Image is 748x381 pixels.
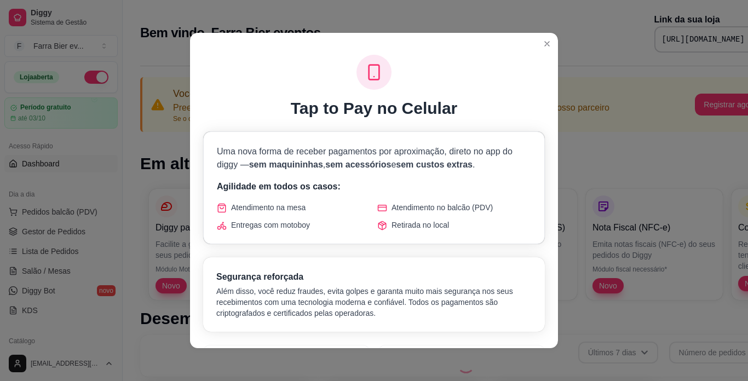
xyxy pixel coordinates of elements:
[291,99,458,118] h1: Tap to Pay no Celular
[231,220,310,230] span: Entregas com motoboy
[216,286,532,319] p: Além disso, você reduz fraudes, evita golpes e garanta muito mais segurança nos seus recebimentos...
[538,35,556,53] button: Close
[396,160,473,169] span: sem custos extras
[217,145,531,171] p: Uma nova forma de receber pagamentos por aproximação, direto no app do diggy — , e .
[231,202,306,213] span: Atendimento na mesa
[217,180,531,193] p: Agilidade em todos os casos:
[216,270,532,284] h3: Segurança reforçada
[249,160,323,169] span: sem maquininhas
[325,160,391,169] span: sem acessórios
[392,220,449,230] span: Retirada no local
[392,202,493,213] span: Atendimento no balcão (PDV)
